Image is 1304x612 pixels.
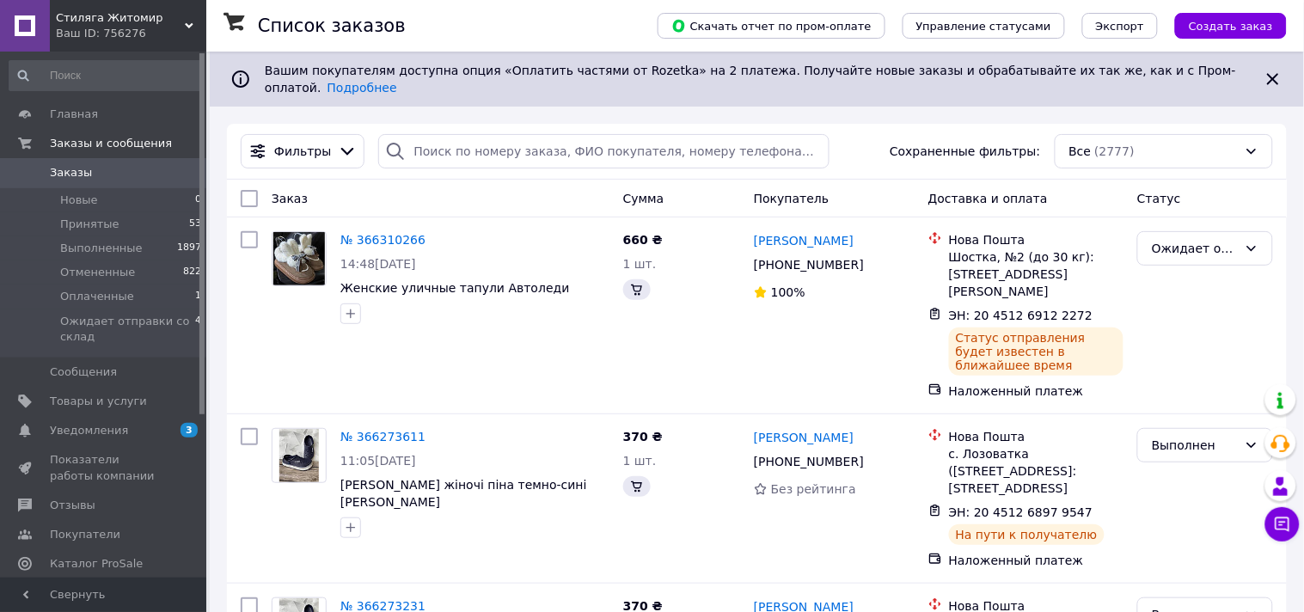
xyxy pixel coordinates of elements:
[273,232,325,285] img: Фото товару
[949,428,1123,445] div: Нова Пошта
[340,454,416,468] span: 11:05[DATE]
[1069,143,1092,160] span: Все
[754,192,830,205] span: Покупатель
[1152,436,1238,455] div: Выполнен
[771,482,856,496] span: Без рейтинга
[949,505,1093,519] span: ЭН: 20 4512 6897 9547
[9,60,203,91] input: Поиск
[60,241,143,256] span: Выполненные
[949,231,1123,248] div: Нова Пошта
[272,428,327,483] a: Фото товару
[623,257,657,271] span: 1 шт.
[56,26,206,41] div: Ваш ID: 756276
[949,445,1123,497] div: с. Лозоватка ([STREET_ADDRESS]: [STREET_ADDRESS]
[1096,20,1144,33] span: Экспорт
[750,253,867,277] div: [PHONE_NUMBER]
[340,281,570,295] a: Женские уличные тапули Автоледи
[671,18,872,34] span: Скачать отчет по пром-оплате
[949,382,1123,400] div: Наложенный платеж
[1265,507,1300,542] button: Чат с покупателем
[50,498,95,513] span: Отзывы
[258,15,406,36] h1: Список заказов
[928,192,1048,205] span: Доставка и оплата
[1082,13,1158,39] button: Экспорт
[50,452,159,483] span: Показатели работы компании
[195,193,201,208] span: 0
[949,248,1123,300] div: Шостка, №2 (до 30 кг): [STREET_ADDRESS][PERSON_NAME]
[195,289,201,304] span: 1
[1094,144,1135,158] span: (2777)
[623,454,657,468] span: 1 шт.
[50,107,98,122] span: Главная
[623,430,663,444] span: 370 ₴
[340,430,425,444] a: № 366273611
[658,13,885,39] button: Скачать отчет по пром-оплате
[274,143,331,160] span: Фильтры
[623,192,664,205] span: Сумма
[771,285,805,299] span: 100%
[378,134,830,168] input: Поиск по номеру заказа, ФИО покупателя, номеру телефона, Email, номеру накладной
[181,423,198,438] span: 3
[272,192,308,205] span: Заказ
[1175,13,1287,39] button: Создать заказ
[265,64,1236,95] span: Вашим покупателям доступна опция «Оплатить частями от Rozetka» на 2 платежа. Получайте новые зака...
[754,232,854,249] a: [PERSON_NAME]
[890,143,1040,160] span: Сохраненные фильтры:
[50,364,117,380] span: Сообщения
[50,394,147,409] span: Товары и услуги
[1189,20,1273,33] span: Создать заказ
[56,10,185,26] span: Стиляга Житомир
[949,327,1123,376] div: Статус отправления будет известен в ближайшее время
[50,556,143,572] span: Каталог ProSale
[50,136,172,151] span: Заказы и сообщения
[50,527,120,542] span: Покупатели
[60,265,135,280] span: Отмененные
[916,20,1051,33] span: Управление статусами
[195,314,201,345] span: 4
[60,314,195,345] span: Ожидает отправки со склад
[328,81,397,95] a: Подробнее
[623,233,663,247] span: 660 ₴
[272,231,327,286] a: Фото товару
[949,524,1105,545] div: На пути к получателю
[60,217,119,232] span: Принятые
[340,233,425,247] a: № 366310266
[754,429,854,446] a: [PERSON_NAME]
[1152,239,1238,258] div: Ожидает отправки со склад
[50,165,92,181] span: Заказы
[183,265,201,280] span: 822
[340,257,416,271] span: 14:48[DATE]
[949,552,1123,569] div: Наложенный платеж
[177,241,201,256] span: 1897
[60,193,98,208] span: Новые
[1158,18,1287,32] a: Создать заказ
[189,217,201,232] span: 53
[903,13,1065,39] button: Управление статусами
[750,450,867,474] div: [PHONE_NUMBER]
[340,478,587,509] a: [PERSON_NAME] жіночі піна темно-сині [PERSON_NAME]
[50,423,128,438] span: Уведомления
[1137,192,1181,205] span: Статус
[279,429,320,482] img: Фото товару
[949,309,1093,322] span: ЭН: 20 4512 6912 2272
[60,289,134,304] span: Оплаченные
